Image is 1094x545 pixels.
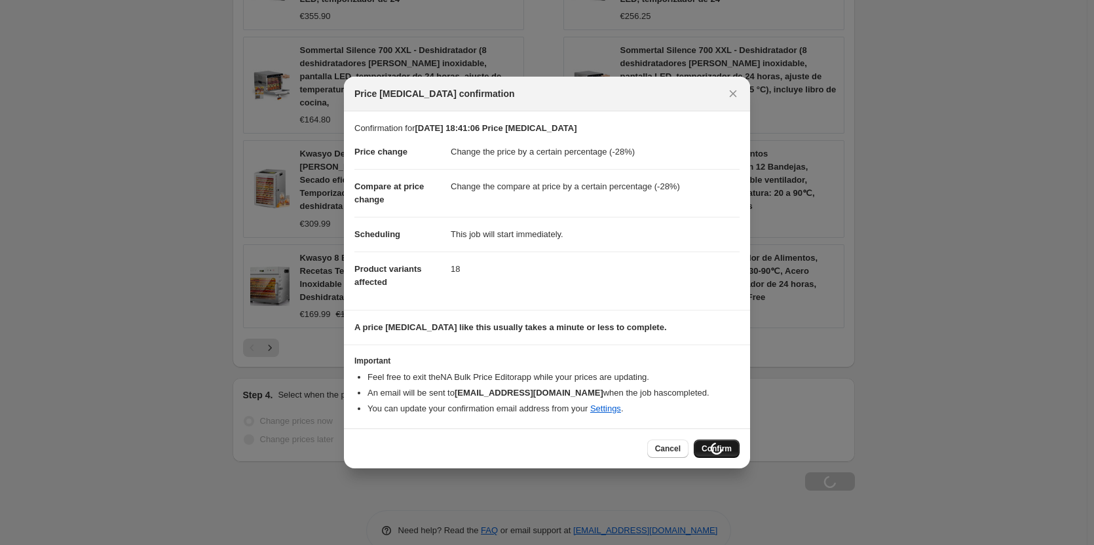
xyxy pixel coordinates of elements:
span: Compare at price change [354,181,424,204]
li: You can update your confirmation email address from your . [368,402,740,415]
span: Scheduling [354,229,400,239]
button: Cancel [647,440,688,458]
span: Product variants affected [354,264,422,287]
b: A price [MEDICAL_DATA] like this usually takes a minute or less to complete. [354,322,667,332]
b: [EMAIL_ADDRESS][DOMAIN_NAME] [455,388,603,398]
dd: This job will start immediately. [451,217,740,252]
b: [DATE] 18:41:06 Price [MEDICAL_DATA] [415,123,576,133]
span: Price [MEDICAL_DATA] confirmation [354,87,515,100]
li: Feel free to exit the NA Bulk Price Editor app while your prices are updating. [368,371,740,384]
dd: 18 [451,252,740,286]
li: An email will be sent to when the job has completed . [368,386,740,400]
button: Close [724,85,742,103]
h3: Important [354,356,740,366]
a: Settings [590,404,621,413]
p: Confirmation for [354,122,740,135]
span: Price change [354,147,407,157]
span: Cancel [655,443,681,454]
dd: Change the price by a certain percentage (-28%) [451,135,740,169]
dd: Change the compare at price by a certain percentage (-28%) [451,169,740,204]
